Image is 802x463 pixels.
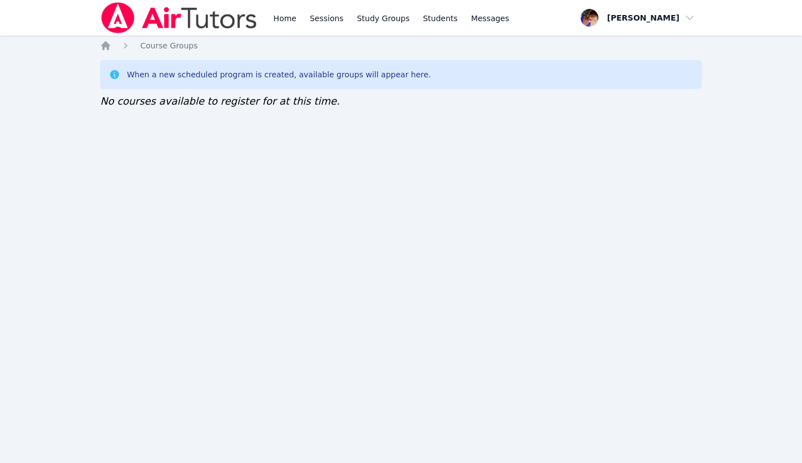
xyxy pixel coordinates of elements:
span: No courses available to register for at this time. [100,95,340,107]
div: When a new scheduled program is created, available groups will appear here. [127,69,431,80]
a: Course Groups [140,40,197,51]
span: Messages [471,13,509,24]
img: Air Tutors [100,2,258,33]
nav: Breadcrumb [100,40,702,51]
span: Course Groups [140,41,197,50]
